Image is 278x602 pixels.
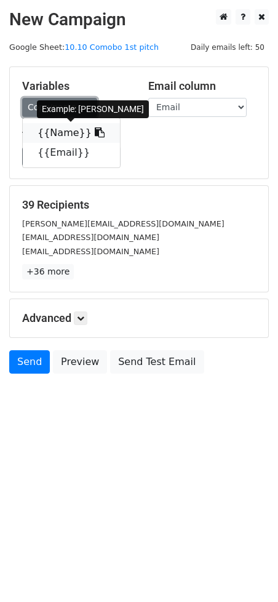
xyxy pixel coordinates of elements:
a: Send [9,350,50,374]
span: Daily emails left: 50 [186,41,269,54]
small: [EMAIL_ADDRESS][DOMAIN_NAME] [22,233,159,242]
h5: 39 Recipients [22,198,256,212]
a: Copy/paste... [22,98,97,117]
small: [EMAIL_ADDRESS][DOMAIN_NAME] [22,247,159,256]
a: {{Name}} [23,123,120,143]
iframe: Chat Widget [216,543,278,602]
h5: Email column [148,79,256,93]
div: Example: [PERSON_NAME] [37,100,149,118]
small: [PERSON_NAME][EMAIL_ADDRESS][DOMAIN_NAME] [22,219,224,228]
a: 10.10 Comobo 1st pitch [65,42,159,52]
h2: New Campaign [9,9,269,30]
a: +36 more [22,264,74,279]
a: Daily emails left: 50 [186,42,269,52]
a: Send Test Email [110,350,204,374]
small: Google Sheet: [9,42,159,52]
a: Preview [53,350,107,374]
h5: Advanced [22,311,256,325]
a: {{Email}} [23,143,120,163]
div: 聊天小组件 [216,543,278,602]
h5: Variables [22,79,130,93]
